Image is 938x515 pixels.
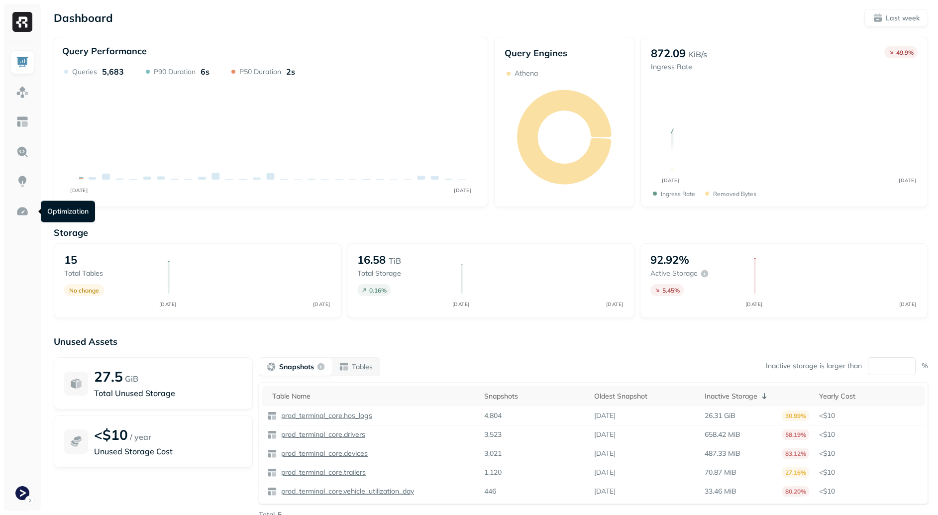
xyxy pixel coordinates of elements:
[94,445,242,457] p: Unused Storage Cost
[484,487,496,496] p: 446
[484,430,502,439] p: 3,523
[782,448,809,459] p: 83.12%
[864,9,928,27] button: Last week
[705,392,757,401] p: Inactive Storage
[267,487,277,497] img: table
[819,392,920,401] div: Yearly Cost
[452,301,469,308] tspan: [DATE]
[705,411,735,420] p: 26.31 GiB
[782,429,809,440] p: 58.19%
[267,449,277,459] img: table
[899,177,917,183] tspan: [DATE]
[705,468,736,477] p: 70.87 MiB
[352,362,373,372] p: Tables
[102,67,124,77] p: 5,683
[922,361,928,371] p: %
[54,11,113,25] p: Dashboard
[279,449,368,458] p: prod_terminal_core.devices
[594,468,616,477] p: [DATE]
[899,301,916,308] tspan: [DATE]
[15,486,29,500] img: Terminal
[389,255,401,267] p: TiB
[16,145,29,158] img: Query Explorer
[279,487,414,496] p: prod_terminal_core.vehicle_utilization_day
[650,253,689,267] p: 92.92%
[484,468,502,477] p: 1,120
[705,449,740,458] p: 487.33 MiB
[745,301,762,308] tspan: [DATE]
[64,269,158,278] p: Total tables
[713,190,756,198] p: Removed bytes
[62,45,147,57] p: Query Performance
[896,49,914,56] p: 49.9 %
[16,56,29,69] img: Dashboard
[70,187,88,193] tspan: [DATE]
[267,468,277,478] img: table
[125,373,138,385] p: GiB
[201,67,209,77] p: 6s
[819,449,920,458] p: <$10
[279,430,365,439] p: prod_terminal_core.drivers
[484,411,502,420] p: 4,804
[130,431,151,443] p: / year
[819,411,920,420] p: <$10
[16,86,29,99] img: Assets
[819,487,920,496] p: <$10
[69,287,99,294] p: No change
[279,362,314,372] p: Snapshots
[239,67,281,77] p: P50 Duration
[661,190,695,198] p: Ingress Rate
[12,12,32,32] img: Ryft
[594,411,616,420] p: [DATE]
[54,227,928,238] p: Storage
[94,426,128,443] p: <$10
[369,287,387,294] p: 0.16 %
[766,361,862,371] p: Inactive storage is larger than
[94,368,123,385] p: 27.5
[484,449,502,458] p: 3,021
[782,486,809,497] p: 80.20%
[782,411,809,421] p: 30.99%
[72,67,97,77] p: Queries
[272,392,474,401] div: Table Name
[159,301,176,308] tspan: [DATE]
[650,269,698,278] p: Active storage
[16,205,29,218] img: Optimization
[357,253,386,267] p: 16.58
[705,430,740,439] p: 658.42 MiB
[662,287,680,294] p: 5.45 %
[594,449,616,458] p: [DATE]
[689,48,707,60] p: KiB/s
[662,177,680,183] tspan: [DATE]
[54,336,928,347] p: Unused Assets
[651,46,686,60] p: 872.09
[16,175,29,188] img: Insights
[594,487,616,496] p: [DATE]
[154,67,196,77] p: P90 Duration
[484,392,585,401] div: Snapshots
[41,201,95,222] div: Optimization
[515,69,538,78] p: Athena
[16,115,29,128] img: Asset Explorer
[505,47,625,59] p: Query Engines
[279,468,366,477] p: prod_terminal_core.trailers
[357,269,451,278] p: Total storage
[819,468,920,477] p: <$10
[286,67,295,77] p: 2s
[594,392,695,401] div: Oldest Snapshot
[606,301,623,308] tspan: [DATE]
[267,411,277,421] img: table
[64,253,77,267] p: 15
[277,468,366,477] a: prod_terminal_core.trailers
[886,13,920,23] p: Last week
[277,430,365,439] a: prod_terminal_core.drivers
[279,411,372,420] p: prod_terminal_core.hos_logs
[277,487,414,496] a: prod_terminal_core.vehicle_utilization_day
[267,430,277,440] img: table
[651,62,707,72] p: Ingress Rate
[94,387,242,399] p: Total Unused Storage
[454,187,471,193] tspan: [DATE]
[819,430,920,439] p: <$10
[594,430,616,439] p: [DATE]
[782,467,809,478] p: 27.16%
